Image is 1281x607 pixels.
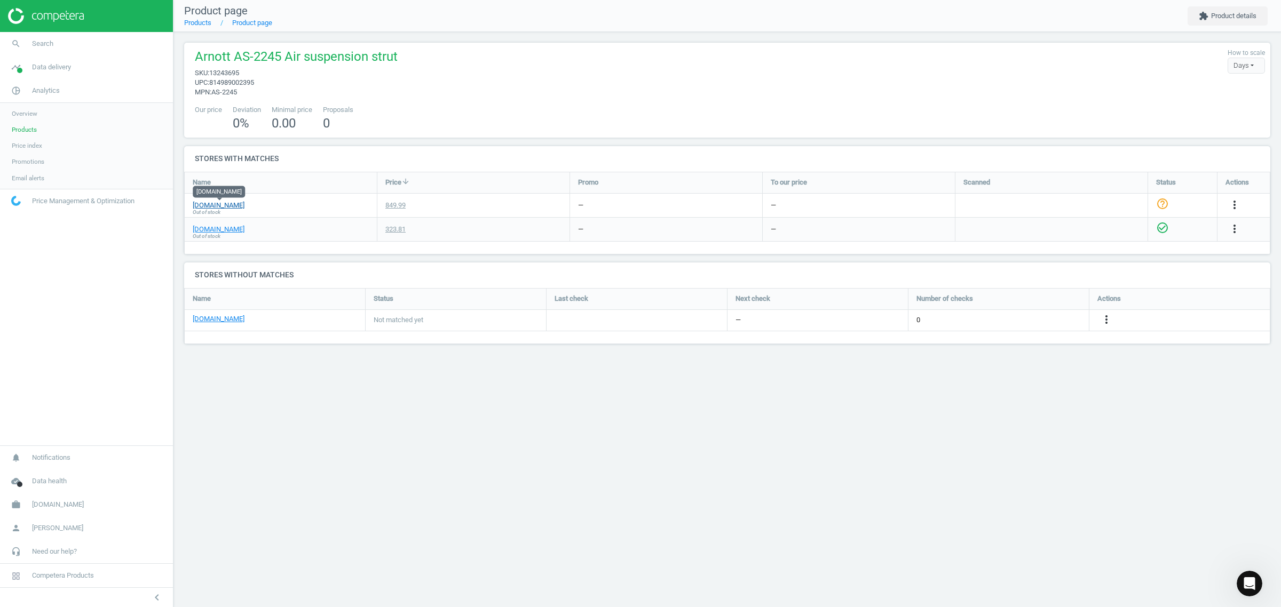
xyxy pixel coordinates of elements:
div: Days [1228,58,1265,74]
button: more_vert [1100,313,1113,327]
label: How to scale [1228,49,1265,58]
i: more_vert [1228,222,1241,235]
i: more_vert [1228,198,1241,211]
iframe: Intercom live chat [1237,571,1262,596]
i: notifications [6,448,26,468]
span: 13243695 [209,69,239,77]
i: help_outline [1156,197,1169,210]
span: Data health [32,476,67,486]
i: timeline [6,57,26,77]
span: Price index [12,141,42,150]
a: [DOMAIN_NAME] [193,314,244,324]
i: extension [1199,11,1208,21]
i: headset_mic [6,541,26,562]
div: — [771,225,776,234]
a: Product page [232,19,272,27]
div: 323.81 [385,225,406,234]
span: Products [12,125,37,134]
span: Minimal price [272,105,312,115]
span: Number of checks [916,294,973,303]
span: Data delivery [32,62,71,72]
span: Scanned [963,178,990,187]
span: [DOMAIN_NAME] [32,500,84,509]
span: Not matched yet [374,315,423,325]
div: — [578,225,583,234]
span: Need our help? [32,547,77,556]
span: Promotions [12,157,44,166]
a: [DOMAIN_NAME] [193,201,244,210]
span: Proposals [323,105,353,115]
span: Status [374,294,393,303]
span: 0.00 [272,116,296,131]
span: Actions [1097,294,1121,303]
span: Out of stock [193,209,220,216]
span: [PERSON_NAME] [32,523,83,533]
span: Name [193,178,211,187]
div: — [578,201,583,210]
span: Actions [1225,178,1249,187]
span: Competera Products [32,571,94,580]
img: ajHJNr6hYgQAAAAASUVORK5CYII= [8,8,84,24]
i: more_vert [1100,313,1113,326]
span: Price Management & Optimization [32,196,135,206]
span: Last check [555,294,588,303]
i: cloud_done [6,471,26,491]
span: Next check [736,294,770,303]
span: Deviation [233,105,261,115]
span: Analytics [32,86,60,95]
a: Products [184,19,211,27]
button: more_vert [1228,198,1241,212]
span: 0 % [233,116,249,131]
i: chevron_left [151,591,163,604]
button: chevron_left [144,590,170,604]
span: — [736,315,741,325]
span: 0 [323,116,330,131]
i: arrow_downward [401,177,410,186]
span: Our price [195,105,222,115]
span: Status [1156,178,1176,187]
span: AS-2245 [211,88,237,96]
span: Notifications [32,453,70,462]
span: 0 [916,315,920,325]
i: check_circle_outline [1156,221,1169,234]
span: sku : [195,69,209,77]
span: Price [385,178,401,187]
div: [DOMAIN_NAME] [193,186,245,197]
span: Promo [578,178,598,187]
i: person [6,518,26,538]
h4: Stores with matches [184,146,1270,171]
button: more_vert [1228,222,1241,236]
img: wGWNvw8QSZomAAAAABJRU5ErkJggg== [11,196,21,206]
span: Product page [184,4,248,17]
div: — [771,201,776,210]
i: work [6,494,26,515]
i: search [6,34,26,54]
span: To our price [771,178,807,187]
span: Out of stock [193,233,220,240]
button: extensionProduct details [1188,6,1268,26]
a: [DOMAIN_NAME] [193,225,244,234]
span: Search [32,39,53,49]
h4: Stores without matches [184,262,1270,287]
span: Email alerts [12,174,44,182]
i: pie_chart_outlined [6,81,26,101]
span: 814989002395 [209,78,254,86]
span: Arnott AS-2245 Air suspension strut [195,48,398,68]
span: Overview [12,109,37,118]
span: Name [193,294,211,303]
span: upc : [195,78,209,86]
span: mpn : [195,88,211,96]
div: 849.99 [385,201,406,210]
